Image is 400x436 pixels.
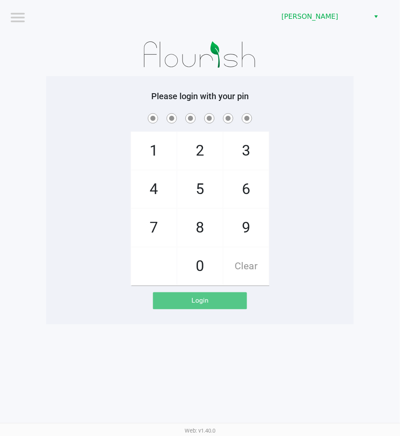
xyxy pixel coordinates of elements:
[224,132,269,170] span: 3
[224,209,269,247] span: 9
[282,12,365,22] span: [PERSON_NAME]
[185,428,215,434] span: Web: v1.40.0
[131,209,176,247] span: 7
[177,247,223,285] span: 0
[131,132,176,170] span: 1
[177,171,223,208] span: 5
[131,171,176,208] span: 4
[224,171,269,208] span: 6
[224,247,269,285] span: Clear
[53,91,347,101] h5: Please login with your pin
[370,9,382,24] button: Select
[177,132,223,170] span: 2
[177,209,223,247] span: 8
